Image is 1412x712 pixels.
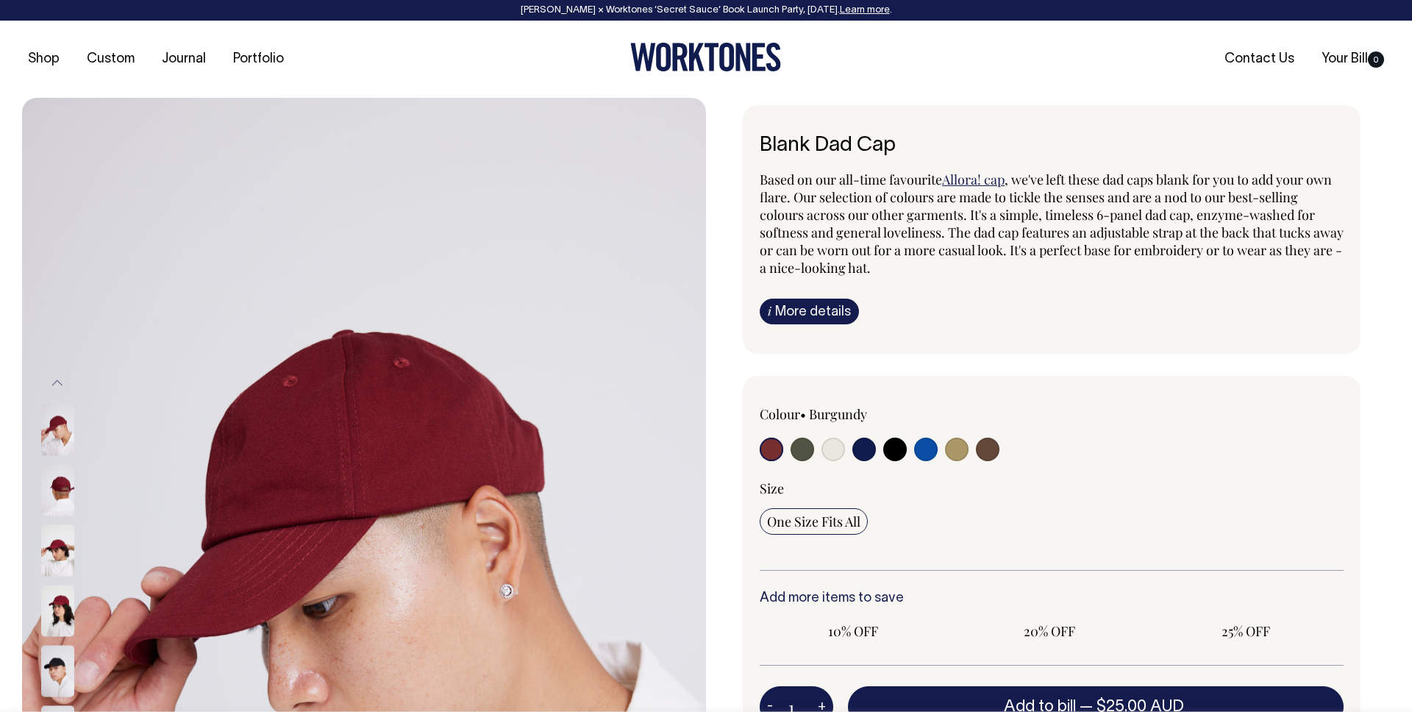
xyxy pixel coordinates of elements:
a: Shop [22,47,65,71]
h6: Blank Dad Cap [760,135,1344,157]
input: 25% OFF [1152,618,1339,644]
div: [PERSON_NAME] × Worktones ‘Secret Sauce’ Book Launch Party, [DATE]. . [15,5,1397,15]
img: burgundy [41,405,74,456]
a: Custom [81,47,140,71]
a: Contact Us [1219,47,1300,71]
a: Your Bill0 [1316,47,1390,71]
span: 25% OFF [1159,622,1332,640]
a: Journal [156,47,212,71]
span: 10% OFF [767,622,940,640]
span: , we've left these dad caps blank for you to add your own flare. Our selection of colours are mad... [760,171,1344,277]
img: black [41,646,74,697]
h6: Add more items to save [760,591,1344,606]
span: i [768,303,771,318]
a: Learn more [840,6,890,15]
input: 10% OFF [760,618,947,644]
button: Previous [46,367,68,400]
img: burgundy [41,465,74,516]
input: One Size Fits All [760,508,868,535]
img: burgundy [41,585,74,637]
img: burgundy [41,525,74,577]
a: Portfolio [227,47,290,71]
label: Burgundy [809,405,867,423]
div: Size [760,480,1344,497]
span: Based on our all-time favourite [760,171,942,188]
a: Allora! cap [942,171,1005,188]
span: One Size Fits All [767,513,860,530]
span: 0 [1368,51,1384,68]
div: Colour [760,405,994,423]
span: 20% OFF [963,622,1136,640]
input: 20% OFF [956,618,1144,644]
span: • [800,405,806,423]
a: iMore details [760,299,859,324]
